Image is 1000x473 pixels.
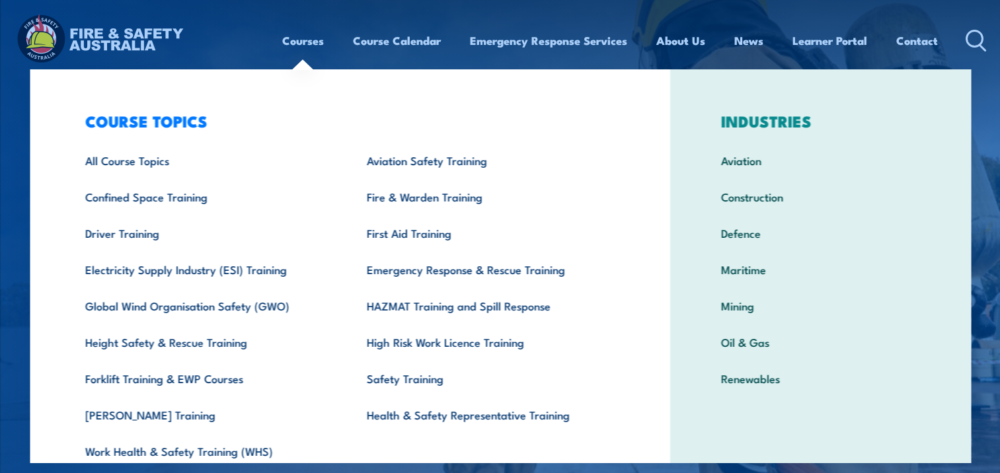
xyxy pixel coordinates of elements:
[64,112,629,130] h3: COURSE TOPICS
[701,251,941,287] a: Maritime
[282,23,324,58] a: Courses
[64,178,346,215] a: Confined Space Training
[346,324,629,360] a: High Risk Work Licence Training
[353,23,441,58] a: Course Calendar
[701,178,941,215] a: Construction
[64,433,346,469] a: Work Health & Safety Training (WHS)
[64,396,346,433] a: [PERSON_NAME] Training
[64,215,346,251] a: Driver Training
[64,287,346,324] a: Global Wind Organisation Safety (GWO)
[346,396,629,433] a: Health & Safety Representative Training
[346,178,629,215] a: Fire & Warden Training
[346,251,629,287] a: Emergency Response & Rescue Training
[470,23,627,58] a: Emergency Response Services
[701,324,941,360] a: Oil & Gas
[896,23,938,58] a: Contact
[701,360,941,396] a: Renewables
[64,142,346,178] a: All Course Topics
[64,360,346,396] a: Forklift Training & EWP Courses
[346,360,629,396] a: Safety Training
[701,215,941,251] a: Defence
[701,112,941,130] h3: INDUSTRIES
[64,324,346,360] a: Height Safety & Rescue Training
[346,142,629,178] a: Aviation Safety Training
[792,23,867,58] a: Learner Portal
[64,251,346,287] a: Electricity Supply Industry (ESI) Training
[346,287,629,324] a: HAZMAT Training and Spill Response
[701,287,941,324] a: Mining
[734,23,763,58] a: News
[346,215,629,251] a: First Aid Training
[701,142,941,178] a: Aviation
[656,23,705,58] a: About Us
